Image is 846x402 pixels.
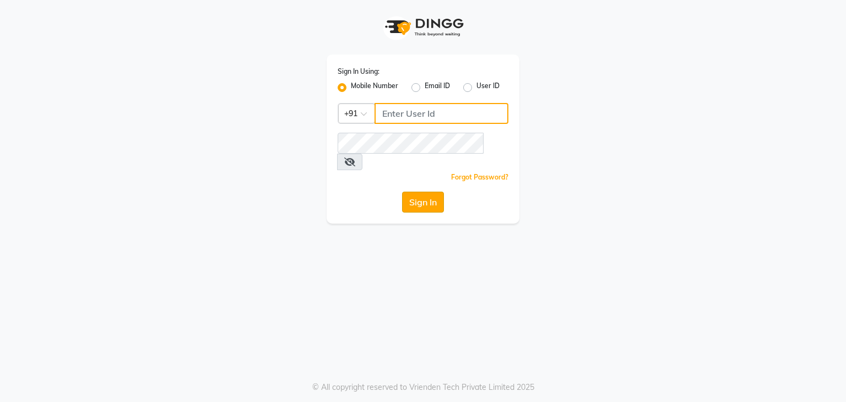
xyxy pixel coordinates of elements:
[338,67,379,77] label: Sign In Using:
[476,81,500,94] label: User ID
[375,103,508,124] input: Username
[338,133,484,154] input: Username
[425,81,450,94] label: Email ID
[351,81,398,94] label: Mobile Number
[402,192,444,213] button: Sign In
[379,11,467,44] img: logo1.svg
[451,173,508,181] a: Forgot Password?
